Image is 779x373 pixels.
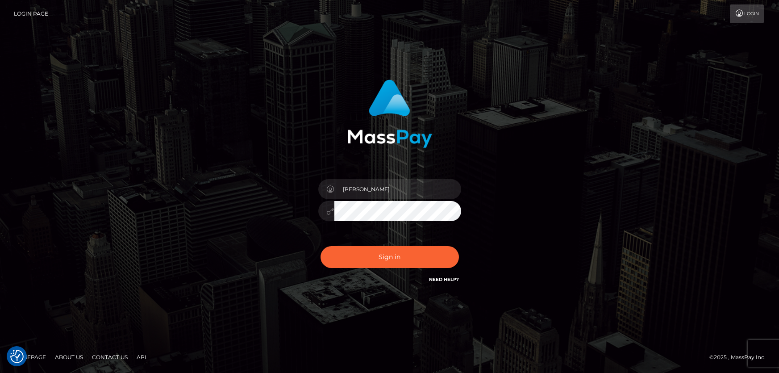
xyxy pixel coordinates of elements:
button: Consent Preferences [10,350,24,363]
div: © 2025 , MassPay Inc. [709,352,772,362]
a: Login [730,4,764,23]
a: Homepage [10,350,50,364]
button: Sign in [321,246,459,268]
a: Login Page [14,4,48,23]
input: Username... [334,179,461,199]
a: API [133,350,150,364]
img: MassPay Login [347,80,432,148]
img: Revisit consent button [10,350,24,363]
a: About Us [51,350,87,364]
a: Need Help? [429,277,459,282]
a: Contact Us [88,350,131,364]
